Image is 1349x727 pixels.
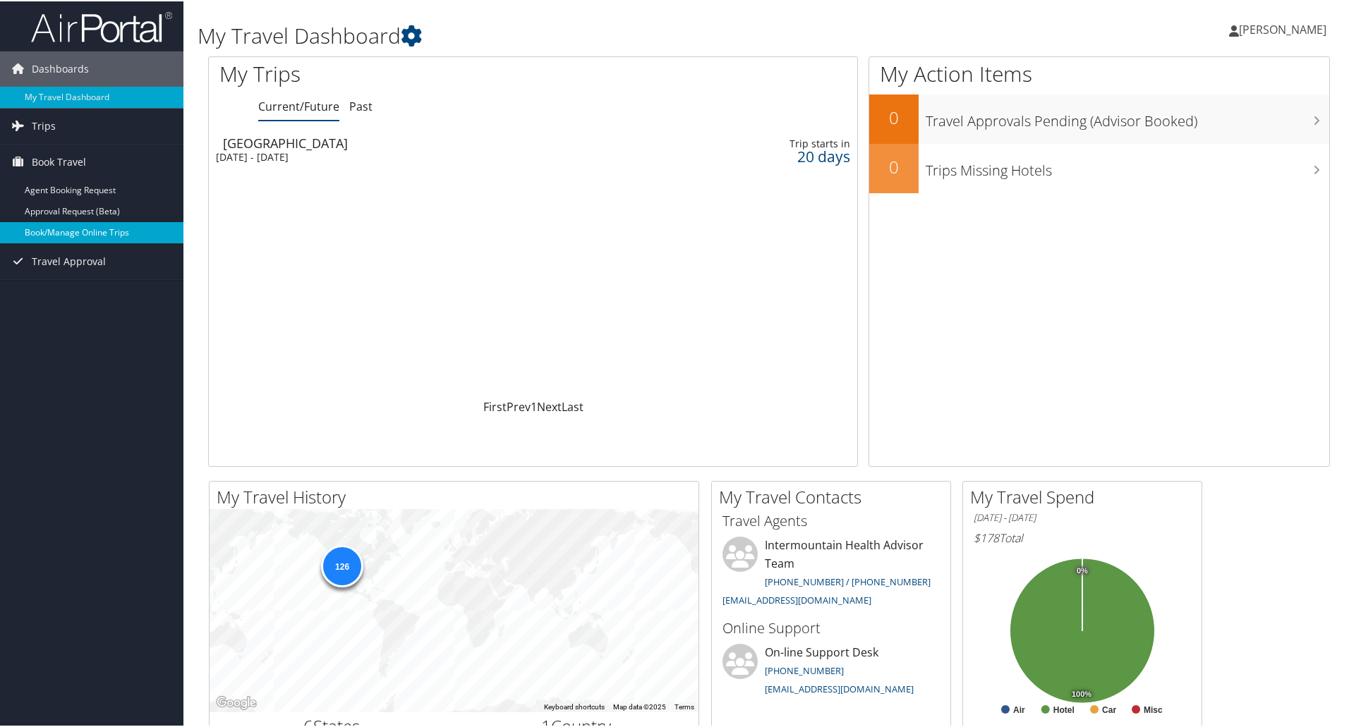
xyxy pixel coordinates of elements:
a: [PERSON_NAME] [1229,7,1341,49]
a: Terms (opens in new tab) [674,702,694,709]
text: Car [1102,704,1116,714]
h3: Trips Missing Hotels [926,152,1329,179]
text: Misc [1144,704,1163,714]
span: $178 [974,529,999,544]
h3: Online Support [722,617,940,637]
h2: My Travel Spend [970,484,1202,508]
tspan: 100% [1072,689,1091,697]
text: Hotel [1053,704,1075,714]
a: [PHONE_NUMBER] [765,663,844,676]
a: [EMAIL_ADDRESS][DOMAIN_NAME] [765,681,914,694]
li: Intermountain Health Advisor Team [715,535,947,611]
img: Google [213,692,260,711]
h3: Travel Agents [722,510,940,530]
a: Prev [507,398,531,413]
span: Book Travel [32,143,86,178]
h2: My Travel History [217,484,698,508]
a: Open this area in Google Maps (opens a new window) [213,692,260,711]
a: Next [537,398,562,413]
a: [PHONE_NUMBER] / [PHONE_NUMBER] [765,574,931,587]
span: [PERSON_NAME] [1239,20,1326,36]
div: 126 [321,544,363,586]
a: First [483,398,507,413]
h6: [DATE] - [DATE] [974,510,1191,523]
button: Keyboard shortcuts [544,701,605,711]
h6: Total [974,529,1191,544]
a: Last [562,398,583,413]
img: airportal-logo.png [31,9,172,42]
div: Trip starts in [709,136,850,149]
span: Map data ©2025 [613,702,666,709]
h1: My Travel Dashboard [198,20,960,49]
span: Trips [32,107,56,142]
a: 1 [531,398,537,413]
div: [GEOGRAPHIC_DATA] [223,135,631,148]
a: 0Trips Missing Hotels [869,142,1329,192]
a: Current/Future [258,97,339,113]
div: [DATE] - [DATE] [216,149,624,162]
h1: My Trips [219,58,576,87]
a: [EMAIL_ADDRESS][DOMAIN_NAME] [722,592,871,605]
a: Past [349,97,373,113]
li: On-line Support Desk [715,642,947,700]
tspan: 0% [1077,566,1088,574]
span: Travel Approval [32,243,106,278]
span: Dashboards [32,50,89,85]
text: Air [1013,704,1025,714]
h2: 0 [869,104,919,128]
h1: My Action Items [869,58,1329,87]
h2: My Travel Contacts [719,484,950,508]
h2: 0 [869,154,919,178]
a: 0Travel Approvals Pending (Advisor Booked) [869,93,1329,142]
h3: Travel Approvals Pending (Advisor Booked) [926,103,1329,130]
div: 20 days [709,149,850,161]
